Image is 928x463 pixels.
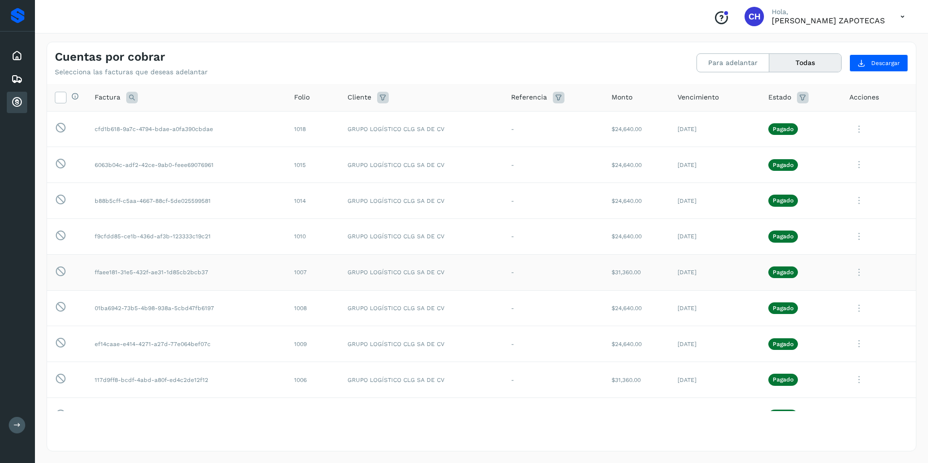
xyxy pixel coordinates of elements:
[670,290,761,326] td: [DATE]
[87,362,286,398] td: 117d9ff8-bcdf-4abd-a80f-ed4c2de12f12
[340,362,503,398] td: GRUPO LOGÍSTICO CLG SA DE CV
[503,326,603,362] td: -
[871,59,900,67] span: Descargar
[503,397,603,433] td: -
[670,183,761,219] td: [DATE]
[503,254,603,290] td: -
[604,397,670,433] td: $696.00
[95,92,120,102] span: Factura
[678,92,719,102] span: Vencimiento
[773,126,794,132] p: Pagado
[503,147,603,183] td: -
[604,111,670,147] td: $24,640.00
[87,111,286,147] td: cfd1b618-9a7c-4794-bdae-a0fa390cbdae
[55,50,165,64] h4: Cuentas por cobrar
[604,290,670,326] td: $24,640.00
[772,8,885,16] p: Hola,
[87,218,286,254] td: f9cfdd85-ce1b-436d-af3b-123333c19c21
[340,147,503,183] td: GRUPO LOGÍSTICO CLG SA DE CV
[773,233,794,240] p: Pagado
[604,183,670,219] td: $24,640.00
[87,290,286,326] td: 01ba6942-73b5-4b98-938a-5cbd47fb6197
[773,162,794,168] p: Pagado
[7,68,27,90] div: Embarques
[348,92,371,102] span: Cliente
[286,111,340,147] td: 1018
[286,290,340,326] td: 1008
[340,254,503,290] td: GRUPO LOGÍSTICO CLG SA DE CV
[772,16,885,25] p: CELSO HUITZIL ZAPOTECAS
[604,254,670,290] td: $31,360.00
[670,397,761,433] td: [DATE]
[768,92,791,102] span: Estado
[773,305,794,312] p: Pagado
[604,362,670,398] td: $31,360.00
[286,254,340,290] td: 1007
[87,183,286,219] td: b88b5cff-c5aa-4667-88cf-5de025599581
[340,111,503,147] td: GRUPO LOGÍSTICO CLG SA DE CV
[604,218,670,254] td: $24,640.00
[286,397,340,433] td: 989
[340,290,503,326] td: GRUPO LOGÍSTICO CLG SA DE CV
[286,326,340,362] td: 1009
[503,290,603,326] td: -
[286,218,340,254] td: 1010
[773,341,794,347] p: Pagado
[286,183,340,219] td: 1014
[87,254,286,290] td: ffaee181-31e5-432f-ae31-1d85cb2bcb37
[87,147,286,183] td: 6063b04c-adf2-42ce-9ab0-feee69076961
[773,197,794,204] p: Pagado
[670,111,761,147] td: [DATE]
[697,54,769,72] button: Para adelantar
[294,92,310,102] span: Folio
[773,269,794,276] p: Pagado
[340,218,503,254] td: GRUPO LOGÍSTICO CLG SA DE CV
[612,92,632,102] span: Monto
[87,326,286,362] td: ef14caae-e414-4271-a27d-77e064bef07c
[773,376,794,383] p: Pagado
[670,147,761,183] td: [DATE]
[7,92,27,113] div: Cuentas por cobrar
[769,54,841,72] button: Todas
[604,147,670,183] td: $24,640.00
[503,362,603,398] td: -
[503,183,603,219] td: -
[286,362,340,398] td: 1006
[511,92,547,102] span: Referencia
[87,397,286,433] td: fc93e390-6b82-4090-b308-b884bcce76e1
[503,111,603,147] td: -
[670,362,761,398] td: [DATE]
[670,218,761,254] td: [DATE]
[503,218,603,254] td: -
[7,45,27,66] div: Inicio
[55,68,208,76] p: Selecciona las facturas que deseas adelantar
[670,326,761,362] td: [DATE]
[340,326,503,362] td: GRUPO LOGÍSTICO CLG SA DE CV
[670,254,761,290] td: [DATE]
[340,397,503,433] td: GRUPO LOGÍSTICO CLG SA DE CV
[849,54,908,72] button: Descargar
[286,147,340,183] td: 1015
[849,92,879,102] span: Acciones
[604,326,670,362] td: $24,640.00
[340,183,503,219] td: GRUPO LOGÍSTICO CLG SA DE CV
